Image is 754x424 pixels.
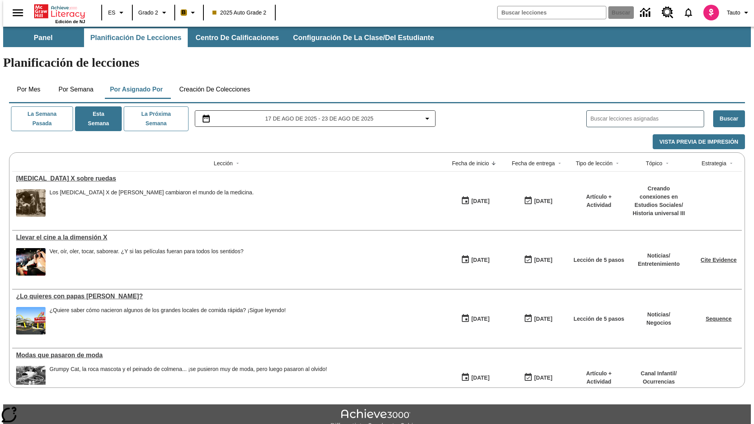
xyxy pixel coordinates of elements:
[458,311,492,326] button: 07/26/25: Primer día en que estuvo disponible la lección
[34,4,85,19] a: Portada
[489,159,498,168] button: Sort
[713,110,745,127] button: Buscar
[573,256,624,264] p: Lección de 5 pasos
[727,159,736,168] button: Sort
[471,373,489,383] div: [DATE]
[16,175,440,182] div: Rayos X sobre ruedas
[135,5,172,20] button: Grado: Grado 2, Elige un grado
[16,248,46,276] img: El panel situado frente a los asientos rocía con agua nebulizada al feliz público en un cine equi...
[641,369,677,378] p: Canal Infantil /
[16,352,440,359] div: Modas que pasaron de moda
[3,55,751,70] h1: Planificación de lecciones
[233,159,242,168] button: Sort
[662,159,672,168] button: Sort
[108,9,115,17] span: ES
[49,307,286,334] div: ¿Quiere saber cómo nacieron algunos de los grandes locales de comida rápida? ¡Sigue leyendo!
[613,159,622,168] button: Sort
[653,134,745,150] button: Vista previa de impresión
[521,370,555,385] button: 06/30/26: Último día en que podrá accederse la lección
[3,27,751,47] div: Subbarra de navegación
[9,80,48,99] button: Por mes
[52,80,100,99] button: Por semana
[16,307,46,334] img: Uno de los primeros locales de McDonald's, con el icónico letrero rojo y los arcos amarillos.
[11,106,73,131] button: La semana pasada
[534,373,552,383] div: [DATE]
[104,5,130,20] button: Lenguaje: ES, Selecciona un idioma
[16,175,440,182] a: Rayos X sobre ruedas, Lecciones
[521,252,555,267] button: 08/24/25: Último día en que podrá accederse la lección
[657,2,678,23] a: Centro de recursos, Se abrirá en una pestaña nueva.
[6,1,29,24] button: Abrir el menú lateral
[178,5,201,20] button: Boost El color de la clase es anaranjado claro. Cambiar el color de la clase.
[49,248,243,276] div: Ver, oír, oler, tocar, saborear. ¿Y si las películas fueran para todos los sentidos?
[55,19,85,24] span: Edición de NJ
[576,159,613,167] div: Tipo de lección
[641,378,677,386] p: Ocurrencias
[632,185,685,209] p: Creando conexiones en Estudios Sociales /
[458,194,492,208] button: 08/20/25: Primer día en que estuvo disponible la lección
[471,314,489,324] div: [DATE]
[521,194,555,208] button: 08/20/25: Último día en que podrá accederse la lección
[534,196,552,206] div: [DATE]
[49,307,286,314] div: ¿Quiere saber cómo nacieron algunos de los grandes locales de comida rápida? ¡Sigue leyendo!
[16,293,440,300] div: ¿Lo quieres con papas fritas?
[471,255,489,265] div: [DATE]
[724,5,754,20] button: Perfil/Configuración
[49,366,327,393] div: Grumpy Cat, la roca mascota y el peinado de colmena... ¡se pusieron muy de moda, pero luego pasar...
[706,316,732,322] a: Sequence
[646,159,662,167] div: Tópico
[16,293,440,300] a: ¿Lo quieres con papas fritas?, Lecciones
[573,193,624,209] p: Artículo + Actividad
[16,366,46,393] img: foto en blanco y negro de una chica haciendo girar unos hula-hulas en la década de 1950
[84,28,188,47] button: Planificación de lecciones
[49,366,327,373] div: Grumpy Cat, la roca mascota y el peinado de colmena... ¡se pusieron muy de moda, pero luego pasar...
[34,3,85,24] div: Portada
[49,189,254,217] div: Los rayos X de Marie Curie cambiaron el mundo de la medicina.
[4,28,82,47] button: Panel
[423,114,432,123] svg: Collapse Date Range Filter
[16,234,440,241] a: Llevar el cine a la dimensión X, Lecciones
[212,9,267,17] span: 2025 Auto Grade 2
[3,28,441,47] div: Subbarra de navegación
[471,196,489,206] div: [DATE]
[265,115,373,123] span: 17 de ago de 2025 - 23 de ago de 2025
[534,314,552,324] div: [DATE]
[632,209,685,217] p: Historia universal III
[727,9,740,17] span: Tauto
[16,234,440,241] div: Llevar el cine a la dimensión X
[555,159,564,168] button: Sort
[75,106,122,131] button: Esta semana
[498,6,606,19] input: Buscar campo
[591,113,704,124] input: Buscar lecciones asignadas
[198,114,432,123] button: Seleccione el intervalo de fechas opción del menú
[124,106,188,131] button: La próxima semana
[49,189,254,196] div: Los [MEDICAL_DATA] X de [PERSON_NAME] cambiaron el mundo de la medicina.
[646,319,671,327] p: Negocios
[701,257,737,263] a: Cite Evidence
[638,252,680,260] p: Noticias /
[573,369,624,386] p: Artículo + Actividad
[287,28,440,47] button: Configuración de la clase/del estudiante
[534,255,552,265] div: [DATE]
[521,311,555,326] button: 07/03/26: Último día en que podrá accederse la lección
[173,80,256,99] button: Creación de colecciones
[458,252,492,267] button: 08/18/25: Primer día en que estuvo disponible la lección
[214,159,232,167] div: Lección
[182,7,186,17] span: B
[49,248,243,255] div: Ver, oír, oler, tocar, saborear. ¿Y si las películas fueran para todos los sentidos?
[701,159,726,167] div: Estrategia
[16,189,46,217] img: Foto en blanco y negro de dos personas uniformadas colocando a un hombre en una máquina de rayos ...
[635,2,657,24] a: Centro de información
[189,28,285,47] button: Centro de calificaciones
[512,159,555,167] div: Fecha de entrega
[458,370,492,385] button: 07/19/25: Primer día en que estuvo disponible la lección
[699,2,724,23] button: Escoja un nuevo avatar
[638,260,680,268] p: Entretenimiento
[646,311,671,319] p: Noticias /
[138,9,158,17] span: Grado 2
[104,80,169,99] button: Por asignado por
[678,2,699,23] a: Notificaciones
